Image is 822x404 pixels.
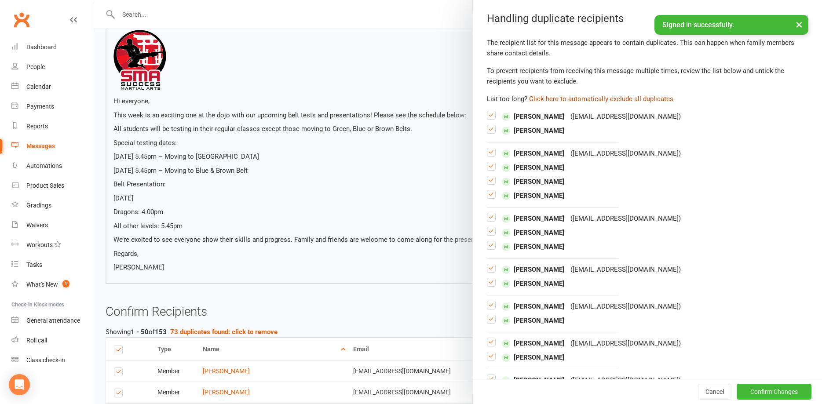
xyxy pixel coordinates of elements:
[502,352,564,363] span: [PERSON_NAME]
[26,317,80,324] div: General attendance
[502,241,564,252] span: [PERSON_NAME]
[26,182,64,189] div: Product Sales
[26,162,62,169] div: Automations
[570,264,681,275] div: ( [EMAIL_ADDRESS][DOMAIN_NAME] )
[502,227,564,238] span: [PERSON_NAME]
[11,235,93,255] a: Workouts
[26,123,48,130] div: Reports
[11,215,93,235] a: Waivers
[502,375,564,386] span: [PERSON_NAME]
[11,156,93,176] a: Automations
[502,176,564,187] span: [PERSON_NAME]
[11,97,93,116] a: Payments
[11,176,93,196] a: Product Sales
[502,264,564,275] span: [PERSON_NAME]
[26,44,57,51] div: Dashboard
[502,111,564,122] span: [PERSON_NAME]
[473,12,822,25] div: Handling duplicate recipients
[11,77,93,97] a: Calendar
[26,142,55,149] div: Messages
[737,384,811,400] button: Confirm Changes
[11,116,93,136] a: Reports
[502,315,564,326] span: [PERSON_NAME]
[26,281,58,288] div: What's New
[11,57,93,77] a: People
[26,103,54,110] div: Payments
[26,241,53,248] div: Workouts
[11,196,93,215] a: Gradings
[11,9,33,31] a: Clubworx
[570,213,681,224] div: ( [EMAIL_ADDRESS][DOMAIN_NAME] )
[502,148,564,159] span: [PERSON_NAME]
[502,278,564,289] span: [PERSON_NAME]
[26,222,48,229] div: Waivers
[11,37,93,57] a: Dashboard
[570,375,681,386] div: ( [EMAIL_ADDRESS][DOMAIN_NAME] )
[662,21,734,29] span: Signed in successfully.
[502,213,564,224] span: [PERSON_NAME]
[26,261,42,268] div: Tasks
[570,338,681,349] div: ( [EMAIL_ADDRESS][DOMAIN_NAME] )
[502,162,564,173] span: [PERSON_NAME]
[62,280,69,288] span: 1
[529,94,673,104] button: Click here to automatically exclude all duplicates
[487,37,808,58] div: The recipient list for this message appears to contain duplicates. This can happen when family me...
[11,136,93,156] a: Messages
[11,350,93,370] a: Class kiosk mode
[487,94,808,104] div: List too long?
[570,148,681,159] div: ( [EMAIL_ADDRESS][DOMAIN_NAME] )
[26,202,51,209] div: Gradings
[11,331,93,350] a: Roll call
[570,111,681,122] div: ( [EMAIL_ADDRESS][DOMAIN_NAME] )
[791,15,807,34] button: ×
[502,338,564,349] span: [PERSON_NAME]
[502,190,564,201] span: [PERSON_NAME]
[11,255,93,275] a: Tasks
[487,66,808,87] div: To prevent recipients from receiving this message multiple times, review the list below and untic...
[698,384,731,400] button: Cancel
[9,374,30,395] div: Open Intercom Messenger
[26,357,65,364] div: Class check-in
[26,337,47,344] div: Roll call
[11,311,93,331] a: General attendance kiosk mode
[502,125,564,136] span: [PERSON_NAME]
[26,83,51,90] div: Calendar
[26,63,45,70] div: People
[570,301,681,312] div: ( [EMAIL_ADDRESS][DOMAIN_NAME] )
[11,275,93,295] a: What's New1
[502,301,564,312] span: [PERSON_NAME]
